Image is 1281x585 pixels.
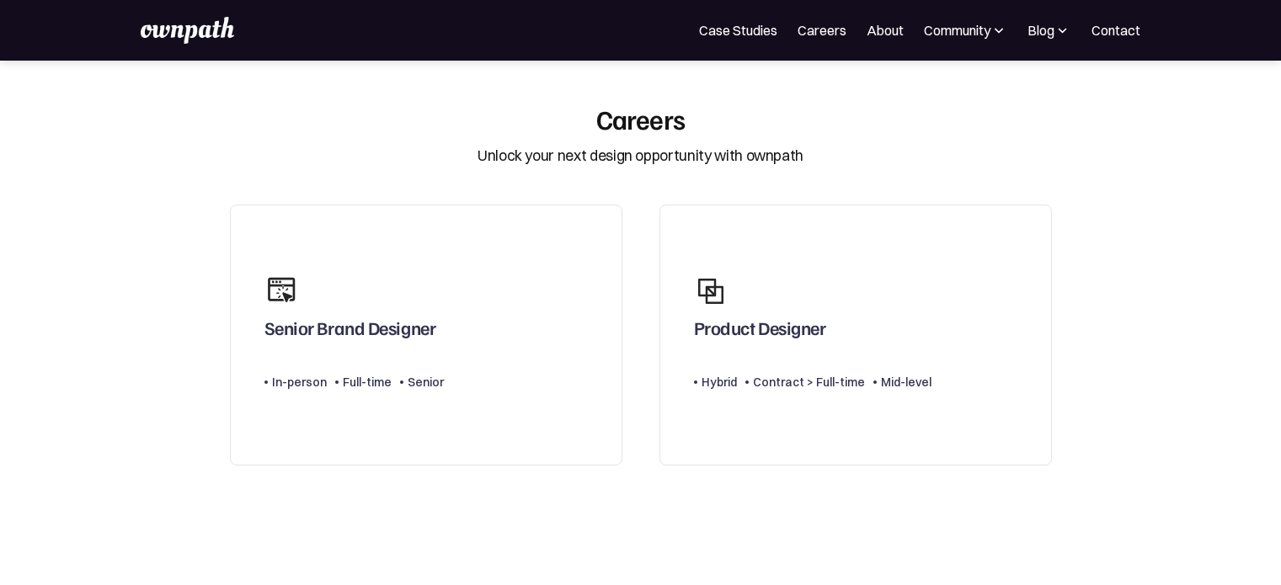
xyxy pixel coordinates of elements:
[867,20,904,40] a: About
[1092,20,1140,40] a: Contact
[924,20,990,40] div: Community
[753,372,865,392] div: Contract > Full-time
[596,103,686,135] div: Careers
[230,205,622,466] a: Senior Brand DesignerIn-personFull-timeSenior
[798,20,846,40] a: Careers
[699,20,777,40] a: Case Studies
[343,372,392,392] div: Full-time
[659,205,1052,466] a: Product DesignerHybridContract > Full-timeMid-level
[408,372,444,392] div: Senior
[702,372,737,392] div: Hybrid
[1027,20,1054,40] div: Blog
[272,372,327,392] div: In-person
[694,316,826,347] div: Product Designer
[881,372,931,392] div: Mid-level
[264,316,436,347] div: Senior Brand Designer
[478,145,803,167] div: Unlock your next design opportunity with ownpath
